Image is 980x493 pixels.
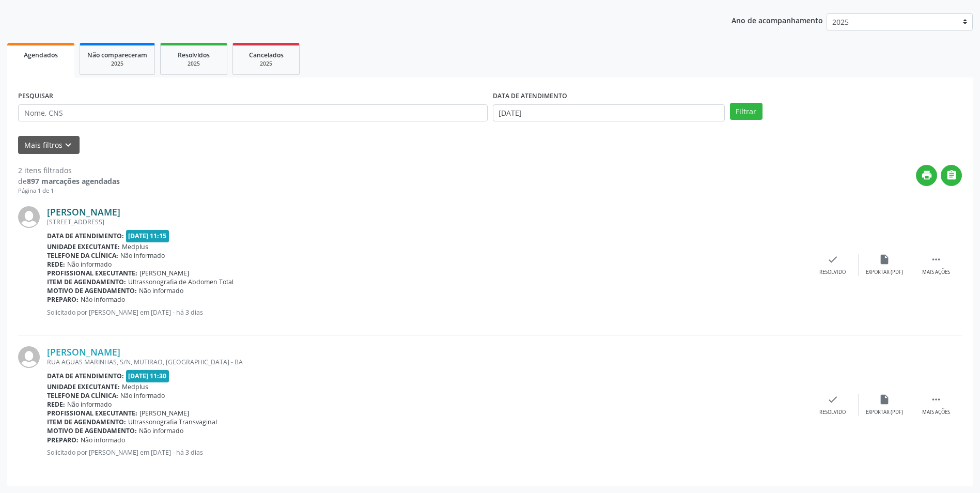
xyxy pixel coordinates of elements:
span: Não informado [81,295,125,304]
b: Rede: [47,400,65,409]
div: Página 1 de 1 [18,187,120,195]
i: check [827,394,838,405]
button: Filtrar [730,103,763,120]
span: Resolvidos [178,51,210,59]
label: PESQUISAR [18,88,53,104]
b: Item de agendamento: [47,278,126,286]
span: Não informado [67,400,112,409]
b: Rede: [47,260,65,269]
i: check [827,254,838,265]
button: Mais filtroskeyboard_arrow_down [18,136,80,154]
input: Nome, CNS [18,104,488,122]
strong: 897 marcações agendadas [27,176,120,186]
span: Não informado [67,260,112,269]
b: Unidade executante: [47,242,120,251]
button:  [941,165,962,186]
div: Resolvido [819,409,846,416]
div: Mais ações [922,409,950,416]
b: Item de agendamento: [47,418,126,426]
i: insert_drive_file [879,254,890,265]
b: Unidade executante: [47,382,120,391]
span: Não compareceram [87,51,147,59]
div: Exportar (PDF) [866,269,903,276]
i: print [921,170,932,181]
b: Telefone da clínica: [47,251,118,260]
div: Exportar (PDF) [866,409,903,416]
i: keyboard_arrow_down [63,140,74,151]
p: Solicitado por [PERSON_NAME] em [DATE] - há 3 dias [47,308,807,317]
b: Motivo de agendamento: [47,426,137,435]
p: Ano de acompanhamento [732,13,823,26]
span: Não informado [120,391,165,400]
img: img [18,346,40,368]
span: Ultrassonografia de Abdomen Total [128,278,234,286]
span: [DATE] 11:30 [126,370,169,382]
div: 2025 [168,60,220,68]
div: RUA AGUAS MARINHAS, S/N, MUTIRAO, [GEOGRAPHIC_DATA] - BA [47,358,807,366]
div: 2025 [87,60,147,68]
button: print [916,165,937,186]
a: [PERSON_NAME] [47,346,120,358]
p: Solicitado por [PERSON_NAME] em [DATE] - há 3 dias [47,448,807,457]
a: [PERSON_NAME] [47,206,120,218]
img: img [18,206,40,228]
b: Profissional executante: [47,269,137,278]
span: Ultrassonografia Transvaginal [128,418,217,426]
div: [STREET_ADDRESS] [47,218,807,226]
input: Selecione um intervalo [493,104,725,122]
span: Não informado [139,426,183,435]
span: Cancelados [249,51,284,59]
span: Não informado [139,286,183,295]
div: 2025 [240,60,292,68]
div: 2 itens filtrados [18,165,120,176]
b: Motivo de agendamento: [47,286,137,295]
span: Agendados [24,51,58,59]
span: [PERSON_NAME] [139,269,189,278]
i:  [946,170,957,181]
div: Mais ações [922,269,950,276]
b: Telefone da clínica: [47,391,118,400]
b: Data de atendimento: [47,372,124,380]
span: Medplus [122,242,148,251]
span: [DATE] 11:15 [126,230,169,242]
b: Preparo: [47,436,79,444]
b: Data de atendimento: [47,232,124,240]
i: insert_drive_file [879,394,890,405]
span: [PERSON_NAME] [139,409,189,418]
i:  [930,254,942,265]
b: Preparo: [47,295,79,304]
div: de [18,176,120,187]
span: Não informado [81,436,125,444]
label: DATA DE ATENDIMENTO [493,88,567,104]
span: Não informado [120,251,165,260]
i:  [930,394,942,405]
span: Medplus [122,382,148,391]
b: Profissional executante: [47,409,137,418]
div: Resolvido [819,269,846,276]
